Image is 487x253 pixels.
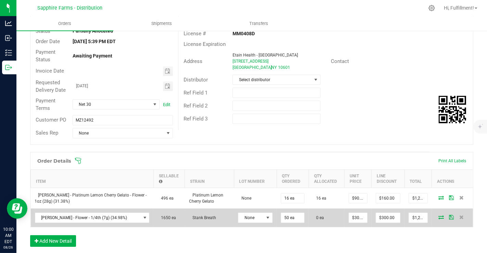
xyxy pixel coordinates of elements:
[427,5,436,11] div: Manage settings
[36,98,55,112] span: Payment Terms
[331,58,349,64] span: Contact
[409,213,427,223] input: 0
[439,96,466,123] img: Scan me!
[309,169,344,188] th: Qty Allocated
[277,169,309,188] th: Qty Ordered
[7,198,27,219] iframe: Resource center
[36,68,64,74] span: Invoice Date
[184,77,208,83] span: Distributor
[185,169,234,188] th: Strain
[184,116,208,122] span: Ref Field 3
[37,158,71,164] h1: Order Details
[184,90,208,96] span: Ref Field 1
[271,65,277,70] span: NY
[240,21,277,27] span: Transfers
[31,169,154,188] th: Item
[36,130,58,136] span: Sales Rep
[73,53,112,59] strong: Awaiting Payment
[35,213,150,223] span: NO DATA FOUND
[238,213,264,223] span: None
[5,64,12,71] inline-svg: Outbound
[5,20,12,27] inline-svg: Analytics
[153,169,185,188] th: Sellable
[349,193,367,203] input: 0
[189,215,216,220] span: Stank Breath
[184,58,202,64] span: Address
[163,81,173,91] span: Toggle calendar
[5,35,12,41] inline-svg: Inbound
[30,235,76,247] button: Add New Detail
[73,128,164,138] span: None
[281,213,304,223] input: 0
[16,16,113,31] a: Orders
[457,195,467,200] span: Delete Order Detail
[233,59,269,64] span: [STREET_ADDRESS]
[444,5,474,11] span: Hi, Fulfillment!
[349,213,367,223] input: 0
[281,193,304,203] input: 0
[278,65,290,70] span: 10601
[189,193,223,204] span: Platinum Lemon Cherry Gelato
[158,196,174,201] span: 496 ea
[376,193,400,203] input: 0
[446,215,457,219] span: Save Order Detail
[3,226,13,245] p: 10:00 AM EDT
[5,49,12,56] inline-svg: Inventory
[36,49,55,63] span: Payment Status
[372,169,405,188] th: Line Discount
[313,196,326,201] span: 16 ea
[35,213,141,223] span: [PERSON_NAME] - Flower - 1/4th (7g) (34.98%)
[113,16,210,31] a: Shipments
[446,195,457,200] span: Save Order Detail
[49,21,81,27] span: Orders
[457,215,467,219] span: Delete Order Detail
[73,100,151,109] span: Net 30
[313,215,324,220] span: 0 ea
[36,79,66,93] span: Requested Delivery Date
[158,215,176,220] span: 1650 ea
[36,38,60,45] span: Order Date
[3,245,13,250] p: 08/26
[35,193,147,204] span: [PERSON_NAME] - Platinum Lemon Cherry Gelato - Flower - 1oz (28g) (31.38%)
[439,96,466,123] qrcode: 00000302
[142,21,182,27] span: Shipments
[163,102,170,107] a: Edit
[233,65,272,70] span: [GEOGRAPHIC_DATA]
[238,196,251,201] span: None
[184,41,226,47] span: License Expiration
[233,75,312,85] span: Select distributor
[184,103,208,109] span: Ref Field 2
[233,31,255,36] strong: MM0408D
[36,28,50,34] span: Status
[432,169,473,188] th: Actions
[210,16,307,31] a: Transfers
[404,169,432,188] th: Total
[234,169,277,188] th: Lot Number
[233,53,298,58] span: Etain Health - [GEOGRAPHIC_DATA]
[37,5,102,11] span: Sapphire Farms - Distribution
[409,193,427,203] input: 0
[73,39,116,44] strong: [DATE] 5:39 PM EDT
[345,169,372,188] th: Unit Price
[163,66,173,76] span: Toggle calendar
[376,213,400,223] input: 0
[36,117,66,123] span: Customer PO
[184,30,206,37] span: License #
